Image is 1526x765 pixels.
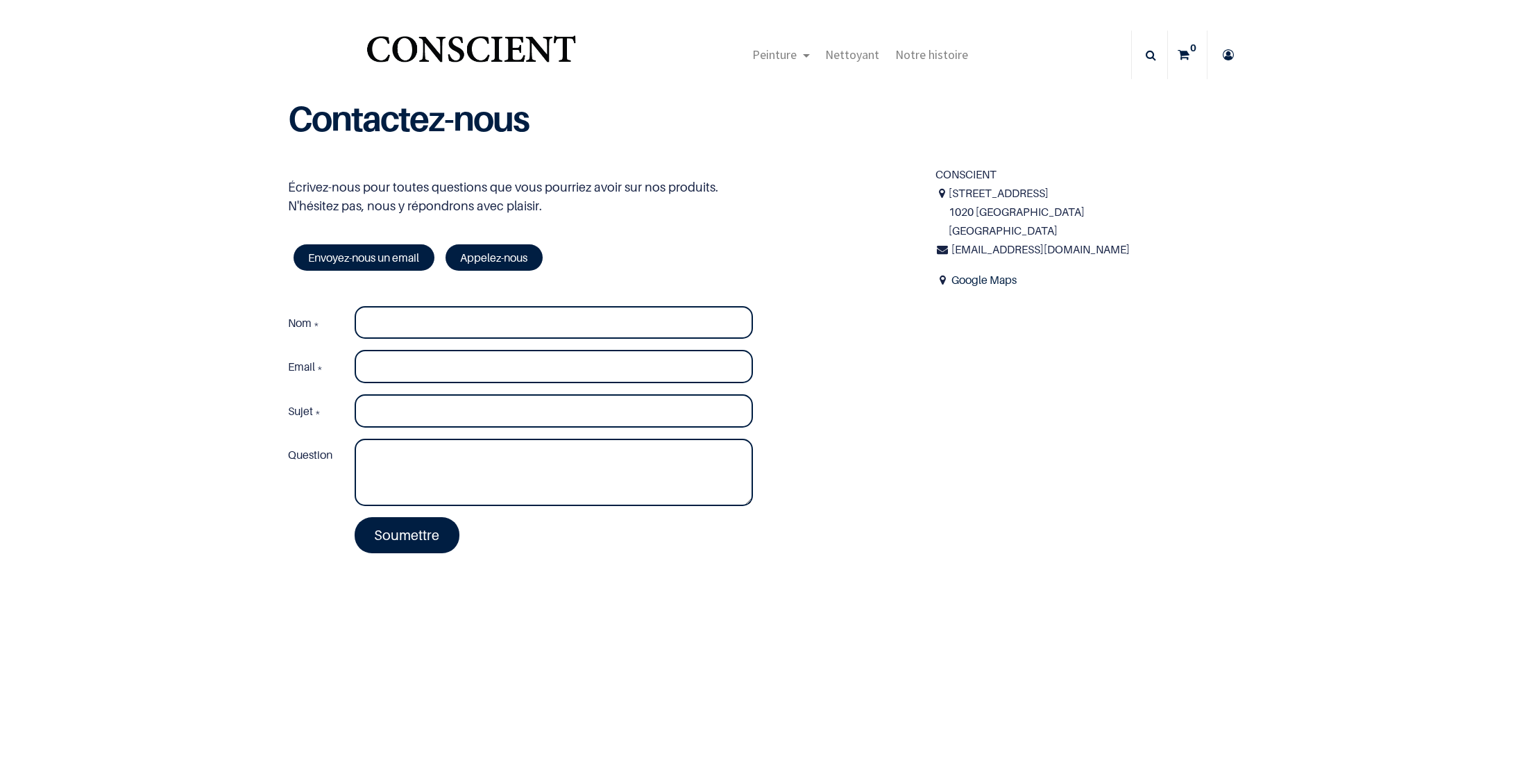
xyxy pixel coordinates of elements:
[935,271,950,289] span: Address
[951,242,1130,256] span: [EMAIL_ADDRESS][DOMAIN_NAME]
[951,273,1017,287] a: Google Maps
[288,448,332,462] span: Question
[288,404,313,418] span: Sujet
[288,97,529,140] b: Contactez-nous
[1168,31,1207,79] a: 0
[825,47,879,62] span: Nettoyant
[752,47,797,62] span: Peinture
[288,316,312,330] span: Nom
[446,244,543,271] a: Appelez-nous
[949,184,1238,241] span: [STREET_ADDRESS] 1020 [GEOGRAPHIC_DATA] [GEOGRAPHIC_DATA]
[355,517,460,553] a: Soumettre
[895,47,968,62] span: Notre histoire
[935,240,950,259] i: Courriel
[935,184,949,203] i: Adresse
[294,244,434,271] a: Envoyez-nous un email
[935,167,997,181] span: CONSCIENT
[745,31,817,79] a: Peinture
[288,178,915,215] p: Écrivez-nous pour toutes questions que vous pourriez avoir sur nos produits. N'hésitez pas, nous ...
[364,28,578,83] a: Logo of Conscient
[364,28,578,83] img: Conscient
[288,360,315,373] span: Email
[1187,41,1200,55] sup: 0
